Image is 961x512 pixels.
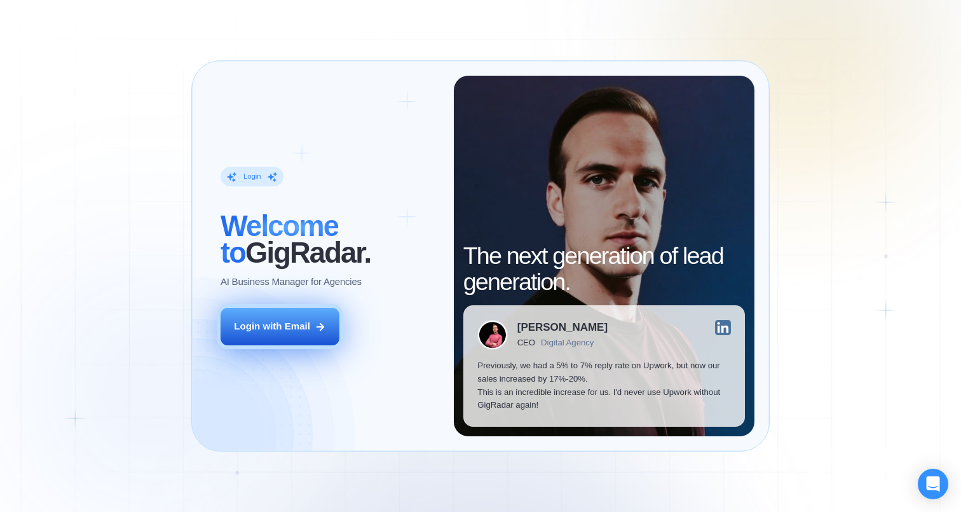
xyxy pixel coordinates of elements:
[541,338,594,347] div: Digital Agency
[918,469,948,499] div: Open Intercom Messenger
[234,320,310,333] div: Login with Email
[477,359,730,412] p: Previously, we had a 5% to 7% reply rate on Upwork, but now our sales increased by 17%-20%. This ...
[517,322,608,333] div: [PERSON_NAME]
[221,210,338,269] span: Welcome to
[517,338,535,347] div: CEO
[221,275,362,289] p: AI Business Manager for Agencies
[463,243,746,296] h2: The next generation of lead generation.
[243,172,261,181] div: Login
[221,213,439,266] h2: ‍ GigRadar.
[221,308,339,345] button: Login with Email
